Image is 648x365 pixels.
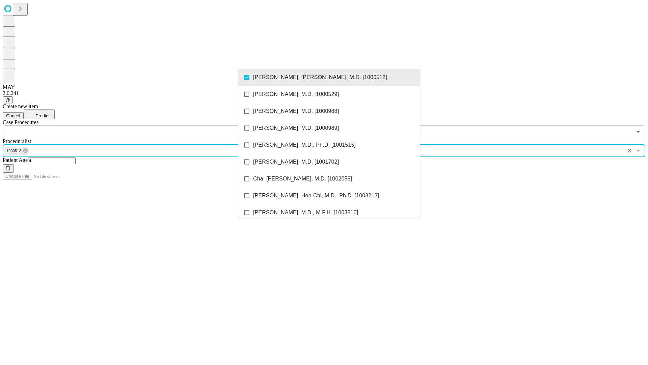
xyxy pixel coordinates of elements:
[3,112,24,119] button: Cancel
[253,90,339,98] span: [PERSON_NAME], M.D. [1000529]
[253,209,358,217] span: [PERSON_NAME], M.D., M.P.H. [1003510]
[253,73,387,81] span: [PERSON_NAME], [PERSON_NAME], M.D. [1000512]
[3,157,28,163] span: Patient Age
[3,103,38,109] span: Create new item
[253,175,352,183] span: Cha, [PERSON_NAME], M.D. [1002058]
[3,90,645,96] div: 2.0.241
[5,97,10,102] span: @
[4,147,29,155] div: 1000512
[3,84,645,90] div: MAY
[3,96,13,103] button: @
[633,146,643,155] button: Close
[253,141,356,149] span: [PERSON_NAME], M.D., Ph.D. [1001515]
[633,127,643,137] button: Open
[253,124,339,132] span: [PERSON_NAME], M.D. [1000989]
[3,138,31,144] span: Proceduralist
[253,158,339,166] span: [PERSON_NAME], M.D. [1001702]
[625,146,634,155] button: Clear
[253,107,339,115] span: [PERSON_NAME], M.D. [1000988]
[6,113,20,118] span: Cancel
[35,113,49,118] span: Predict
[3,119,38,125] span: Scheduled Procedure
[24,109,55,119] button: Predict
[4,147,24,155] span: 1000512
[253,192,379,200] span: [PERSON_NAME], Hon-Chi, M.D., Ph.D. [1003213]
